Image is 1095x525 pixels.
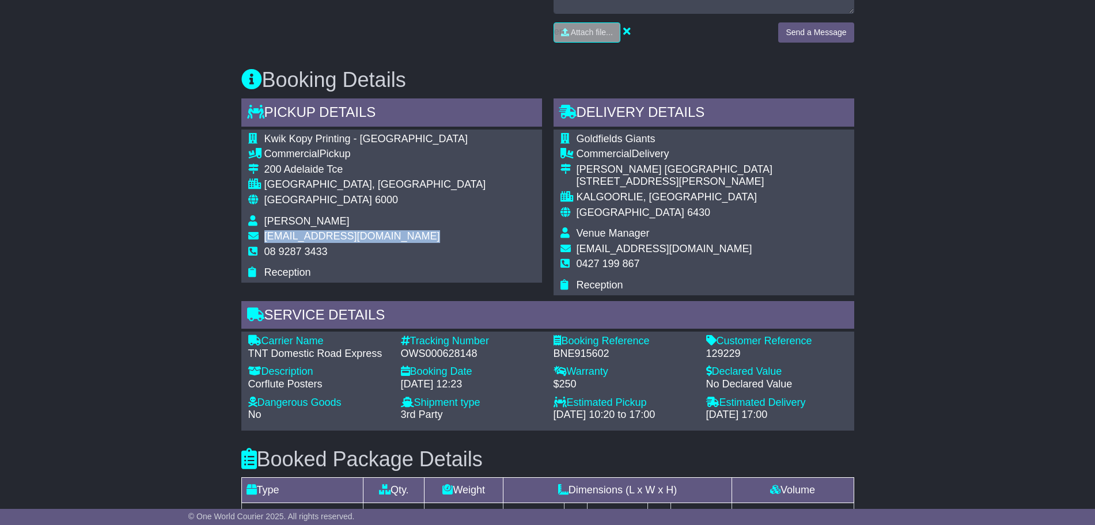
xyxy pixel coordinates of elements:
[706,409,847,421] div: [DATE] 17:00
[577,207,684,218] span: [GEOGRAPHIC_DATA]
[554,98,854,130] div: Delivery Details
[732,478,854,503] td: Volume
[706,378,847,391] div: No Declared Value
[577,148,772,161] div: Delivery
[706,366,847,378] div: Declared Value
[248,397,389,409] div: Dangerous Goods
[577,258,640,269] span: 0427 199 867
[401,348,542,360] div: OWS000628148
[401,366,542,378] div: Booking Date
[264,148,320,159] span: Commercial
[706,335,847,348] div: Customer Reference
[577,163,772,176] div: [PERSON_NAME] [GEOGRAPHIC_DATA]
[264,194,372,206] span: [GEOGRAPHIC_DATA]
[248,378,389,391] div: Corflute Posters
[554,378,695,391] div: $250
[375,194,398,206] span: 6000
[248,348,389,360] div: TNT Domestic Road Express
[241,301,854,332] div: Service Details
[188,512,355,521] span: © One World Courier 2025. All rights reserved.
[706,348,847,360] div: 129229
[503,478,732,503] td: Dimensions (L x W x H)
[554,397,695,409] div: Estimated Pickup
[264,230,440,242] span: [EMAIL_ADDRESS][DOMAIN_NAME]
[401,397,542,409] div: Shipment type
[577,133,656,144] span: Goldfields Giants
[241,98,542,130] div: Pickup Details
[241,448,854,471] h3: Booked Package Details
[264,163,486,176] div: 200 Adelaide Tce
[264,246,328,257] span: 08 9287 3433
[577,227,650,239] span: Venue Manager
[248,366,389,378] div: Description
[241,478,363,503] td: Type
[577,279,623,291] span: Reception
[554,335,695,348] div: Booking Reference
[554,366,695,378] div: Warranty
[363,478,425,503] td: Qty.
[264,267,311,278] span: Reception
[241,69,854,92] h3: Booking Details
[401,409,443,420] span: 3rd Party
[577,176,772,188] div: [STREET_ADDRESS][PERSON_NAME]
[264,178,486,191] div: [GEOGRAPHIC_DATA], [GEOGRAPHIC_DATA]
[264,148,486,161] div: Pickup
[687,207,710,218] span: 6430
[554,348,695,360] div: BNE915602
[577,243,752,254] span: [EMAIL_ADDRESS][DOMAIN_NAME]
[264,133,468,144] span: Kwik Kopy Printing - [GEOGRAPHIC_DATA]
[577,191,772,204] div: KALGOORLIE, [GEOGRAPHIC_DATA]
[264,215,350,227] span: [PERSON_NAME]
[706,397,847,409] div: Estimated Delivery
[577,148,632,159] span: Commercial
[778,22,854,43] button: Send a Message
[248,409,262,420] span: No
[248,335,389,348] div: Carrier Name
[425,478,503,503] td: Weight
[401,378,542,391] div: [DATE] 12:23
[401,335,542,348] div: Tracking Number
[808,508,812,517] sup: 3
[554,409,695,421] div: [DATE] 10:20 to 17:00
